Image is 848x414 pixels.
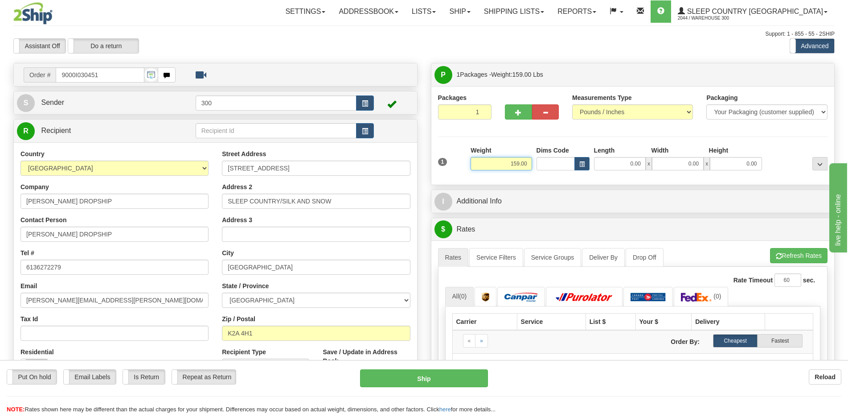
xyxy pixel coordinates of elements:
span: Sender [41,99,64,106]
label: sec. [803,276,815,285]
label: Zip / Postal [222,315,255,323]
label: Do a return [68,39,139,53]
span: x [704,157,710,170]
span: 1 [457,71,460,78]
a: Reports [551,0,603,23]
a: Previous [463,334,476,348]
label: Rate Timeout [733,276,773,285]
label: Measurements Type [572,93,632,102]
span: Recipient [41,127,71,134]
label: State / Province [222,282,269,290]
span: P [434,66,452,84]
label: Repeat as Return [172,370,236,384]
img: UPS [482,293,489,302]
img: API [144,68,158,82]
label: Save / Update in Address Book [323,348,410,365]
span: Lbs [533,71,543,78]
a: S Sender [17,94,196,112]
a: Rates [438,248,469,267]
th: Carrier [452,313,517,330]
label: Tel # [20,248,34,257]
button: Refresh Rates [770,248,828,263]
span: 159.00 [512,71,532,78]
input: Sender Id [196,95,357,111]
img: logo2044.jpg [13,2,53,25]
span: (0) [459,293,467,300]
a: Lists [405,0,442,23]
span: 2044 / Warehouse 300 [678,14,745,23]
a: Deliver By [582,248,625,267]
img: Purolator [553,293,615,302]
label: Advanced [790,39,834,53]
a: Drop Off [626,248,664,267]
label: Country [20,149,45,158]
label: Assistant Off [14,39,66,53]
div: ... [812,157,828,170]
a: R Recipient [17,122,176,140]
img: Canpar [504,293,538,302]
span: » [480,338,483,344]
label: Recipient Type [222,348,266,356]
label: Contact Person [20,215,66,224]
span: 1 [438,158,447,166]
span: R [17,122,35,140]
span: (0) [713,293,721,300]
span: S [17,94,35,112]
label: Length [594,146,615,155]
span: Packages - [457,66,543,83]
label: Residential [20,348,54,356]
span: Sleep Country [GEOGRAPHIC_DATA] [685,8,823,15]
img: FedEx Express® [681,293,712,302]
div: Support: 1 - 855 - 55 - 2SHIP [13,30,835,38]
label: Packages [438,93,467,102]
label: Company [20,182,49,191]
span: $ [434,220,452,238]
button: Ship [360,369,488,387]
a: Addressbook [332,0,405,23]
iframe: chat widget [828,161,847,253]
th: Your $ [635,313,692,330]
a: Ship [442,0,477,23]
label: Weight [471,146,491,155]
a: Next [475,334,488,348]
th: List $ [586,313,635,330]
span: Weight: [491,71,543,78]
label: Dims Code [537,146,569,155]
span: I [434,193,452,211]
label: Address 2 [222,182,252,191]
span: x [646,157,652,170]
a: $Rates [434,220,832,239]
label: Is Return [123,370,165,384]
label: City [222,248,234,257]
input: Enter a location [222,161,410,176]
div: live help - online [7,5,82,16]
label: Width [651,146,669,155]
th: Service [517,313,586,330]
a: Service Groups [524,248,581,267]
label: Packaging [706,93,737,102]
a: here [439,406,451,413]
img: Canada Post [631,293,666,302]
span: « [468,338,471,344]
th: Delivery [692,313,765,330]
button: Reload [809,369,841,385]
input: Recipient Id [196,123,357,138]
label: Height [709,146,729,155]
label: Email Labels [64,370,116,384]
label: Address 3 [222,215,252,224]
span: NOTE: [7,406,25,413]
a: All [445,287,474,306]
a: Sleep Country [GEOGRAPHIC_DATA] 2044 / Warehouse 300 [671,0,834,23]
a: P 1Packages -Weight:159.00 Lbs [434,66,832,84]
label: Email [20,282,37,290]
b: Reload [815,373,836,381]
label: No [21,359,48,373]
a: Settings [279,0,332,23]
a: IAdditional Info [434,192,832,211]
label: Street Address [222,149,266,158]
label: Tax Id [20,315,38,323]
label: Fastest [758,334,803,348]
a: Shipping lists [477,0,551,23]
label: Put On hold [7,370,57,384]
label: Cheapest [713,334,758,348]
